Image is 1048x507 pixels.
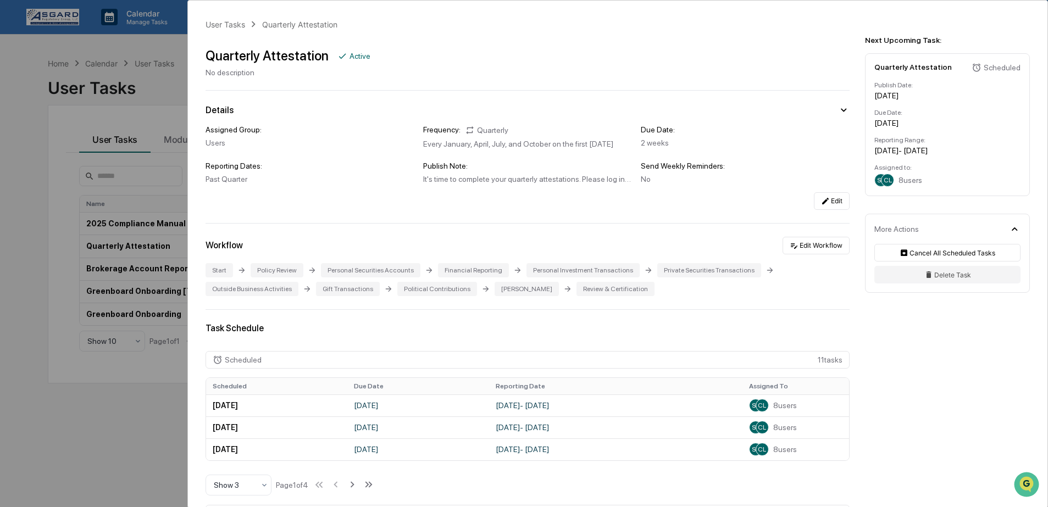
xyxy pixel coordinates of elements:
[276,481,308,489] div: Page 1 of 4
[347,378,489,394] th: Due Date
[641,138,850,147] div: 2 weeks
[526,263,640,277] div: Personal Investment Transactions
[206,105,234,115] div: Details
[641,125,850,134] div: Due Date:
[397,282,477,296] div: Political Contributions
[641,175,850,183] div: No
[206,240,243,250] div: Workflow
[423,161,632,170] div: Publish Note:
[423,175,632,183] div: It's time to complete your quarterly attestations. Please log in and submit your responses at you...
[874,119,1021,127] div: [DATE]
[489,394,742,416] td: [DATE] - [DATE]
[206,138,414,147] div: Users
[874,91,1021,100] div: [DATE]
[874,146,1021,155] div: [DATE] - [DATE]
[489,378,742,394] th: Reporting Date
[206,20,245,29] div: User Tasks
[206,438,347,460] td: [DATE]
[984,63,1021,72] div: Scheduled
[206,282,298,296] div: Outside Business Activities
[347,416,489,438] td: [DATE]
[49,95,151,104] div: We're available if you need us!
[438,263,509,277] div: Financial Reporting
[225,355,262,364] div: Scheduled
[80,226,88,235] div: 🗄️
[206,351,850,369] div: 11 task s
[783,237,850,254] button: Edit Workflow
[49,84,180,95] div: Start new chat
[34,149,89,158] span: [PERSON_NAME]
[773,445,797,454] span: 8 users
[423,140,632,148] div: Every January, April, July, and October on the first [DATE]
[206,323,850,333] div: Task Schedule
[206,161,414,170] div: Reporting Dates:
[206,68,370,77] div: No description
[75,220,141,240] a: 🗄️Attestations
[11,226,20,235] div: 🖐️
[350,52,370,60] div: Active
[91,179,95,188] span: •
[206,263,233,277] div: Start
[11,122,74,131] div: Past conversations
[874,63,952,71] div: Quarterly Attestation
[321,263,420,277] div: Personal Securities Accounts
[206,416,347,438] td: [DATE]
[206,378,347,394] th: Scheduled
[91,225,136,236] span: Attestations
[874,225,919,233] div: More Actions
[97,179,120,188] span: [DATE]
[91,149,95,158] span: •
[77,272,133,281] a: Powered byPylon
[758,402,766,409] span: CL
[187,87,200,101] button: Start new chat
[206,48,329,64] div: Quarterly Attestation
[489,416,742,438] td: [DATE] - [DATE]
[874,136,1021,144] div: Reporting Range:
[814,192,850,210] button: Edit
[97,149,120,158] span: [DATE]
[752,445,759,453] span: SB
[752,402,759,409] span: SB
[11,23,200,41] p: How can we help?
[347,394,489,416] td: [DATE]
[11,169,29,186] img: Shannon Brady
[495,282,559,296] div: [PERSON_NAME]
[758,424,766,431] span: CL
[877,176,885,184] span: SB
[316,282,380,296] div: Gift Transactions
[11,247,20,255] div: 🔎
[657,263,761,277] div: Private Securities Transactions
[206,175,414,183] div: Past Quarter
[34,179,89,188] span: [PERSON_NAME]
[874,81,1021,89] div: Publish Date:
[641,161,850,170] div: Send Weekly Reminders:
[874,244,1021,261] button: Cancel All Scheduled Tasks
[489,438,742,460] td: [DATE] - [DATE]
[22,246,69,257] span: Data Lookup
[23,84,43,104] img: 8933085812038_c878075ebb4cc5468115_72.jpg
[206,394,347,416] td: [DATE]
[251,263,303,277] div: Policy Review
[109,272,133,281] span: Pylon
[11,139,29,157] img: Shannon Brady
[576,282,655,296] div: Review & Certification
[423,125,461,135] div: Frequency:
[7,241,74,261] a: 🔎Data Lookup
[865,36,1030,44] div: Next Upcoming Task:
[347,438,489,460] td: [DATE]
[758,445,766,453] span: CL
[752,424,759,431] span: SB
[742,378,849,394] th: Assigned To
[206,125,414,134] div: Assigned Group:
[262,20,337,29] div: Quarterly Attestation
[465,125,508,135] div: Quarterly
[773,423,797,432] span: 8 users
[884,176,892,184] span: CL
[899,176,922,185] span: 8 users
[1013,471,1043,500] iframe: Open customer support
[773,401,797,410] span: 8 users
[170,120,200,133] button: See all
[874,266,1021,283] button: Delete Task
